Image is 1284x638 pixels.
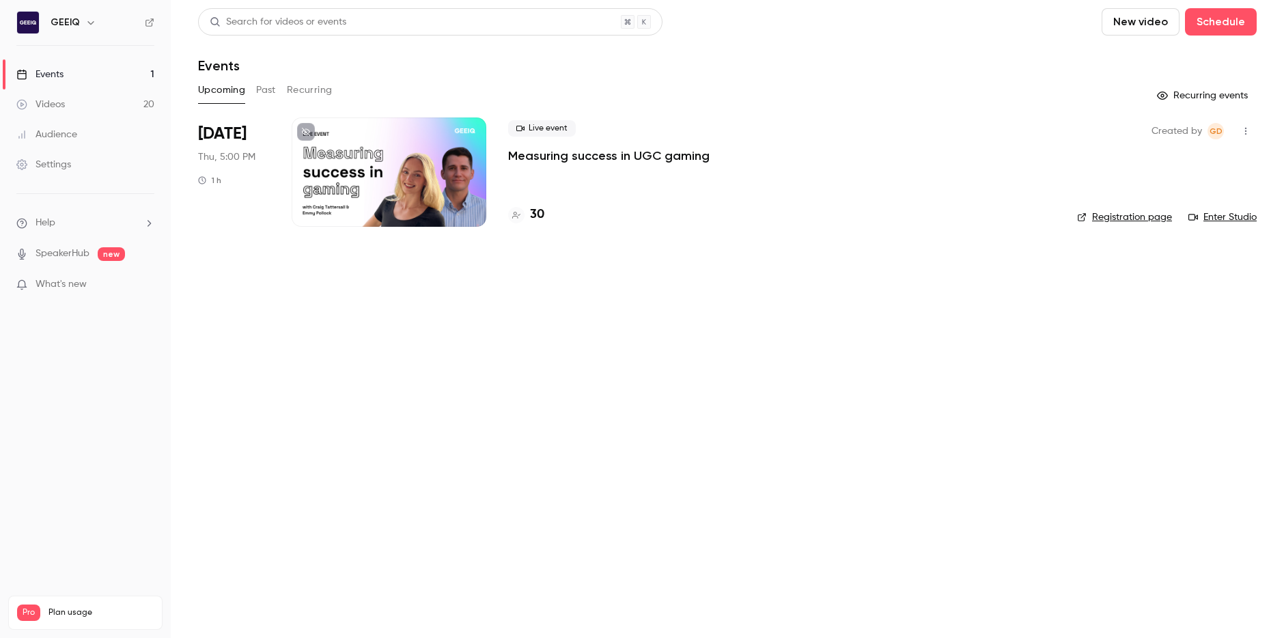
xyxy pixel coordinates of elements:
[530,206,544,224] h4: 30
[1188,210,1257,224] a: Enter Studio
[16,158,71,171] div: Settings
[1152,123,1202,139] span: Created by
[1185,8,1257,36] button: Schedule
[508,120,576,137] span: Live event
[198,117,270,227] div: Oct 9 Thu, 5:00 PM (Europe/London)
[36,247,89,261] a: SpeakerHub
[17,605,40,621] span: Pro
[138,279,154,291] iframe: Noticeable Trigger
[17,12,39,33] img: GEEIQ
[198,79,245,101] button: Upcoming
[1210,123,1223,139] span: GD
[508,206,544,224] a: 30
[210,15,346,29] div: Search for videos or events
[198,150,255,164] span: Thu, 5:00 PM
[1208,123,1224,139] span: Giovanna Demopoulos
[16,98,65,111] div: Videos
[1102,8,1180,36] button: New video
[1077,210,1172,224] a: Registration page
[508,148,710,164] a: Measuring success in UGC gaming
[16,216,154,230] li: help-dropdown-opener
[198,175,221,186] div: 1 h
[36,277,87,292] span: What's new
[16,128,77,141] div: Audience
[36,216,55,230] span: Help
[256,79,276,101] button: Past
[1151,85,1257,107] button: Recurring events
[98,247,125,261] span: new
[48,607,154,618] span: Plan usage
[287,79,333,101] button: Recurring
[51,16,80,29] h6: GEEIQ
[198,57,240,74] h1: Events
[198,123,247,145] span: [DATE]
[16,68,64,81] div: Events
